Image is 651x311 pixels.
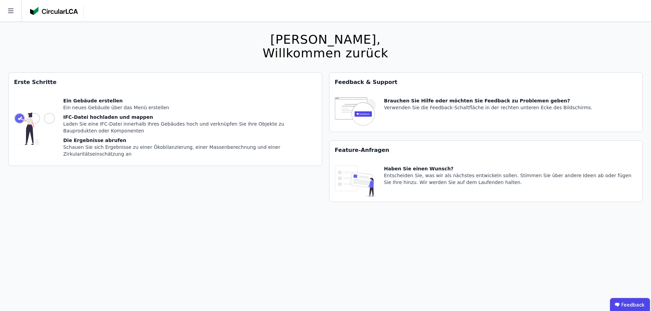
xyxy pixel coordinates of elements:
img: feature_request_tile-UiXE1qGU.svg [335,165,376,196]
div: Willkommen zurück [262,46,388,60]
div: Schauen Sie sich Ergebnisse zu einer Ökobilanzierung, einer Massenberechnung und einer Zirkularit... [63,144,316,157]
div: Haben Sie einen Wunsch? [384,165,637,172]
img: Concular [30,7,78,15]
div: Entscheiden Sie, was wir als nächstes entwickeln sollen. Stimmen Sie über andere Ideen ab oder fü... [384,172,637,186]
img: feedback-icon-HCTs5lye.svg [335,97,376,126]
div: Brauchen Sie Hilfe oder möchten Sie Feedback zu Problemen geben? [384,97,593,104]
div: [PERSON_NAME], [262,33,388,46]
div: Verwenden Sie die Feedback-Schaltfläche in der rechten unteren Ecke des Bildschirms. [384,104,593,111]
div: Die Ergebnisse abrufen [63,137,316,144]
div: Feature-Anfragen [329,141,643,160]
div: Ein Gebäude erstellen [63,97,316,104]
img: getting_started_tile-DrF_GRSv.svg [14,97,55,160]
div: Erste Schritte [9,73,322,92]
div: IFC-Datei hochladen und mappen [63,114,316,121]
div: Laden Sie eine IFC-Datei innerhalb Ihres Gebäudes hoch und verknüpfen Sie ihre Objekte zu Bauprod... [63,121,316,134]
div: Ein neues Gebäude über das Menü erstellen [63,104,316,111]
div: Feedback & Support [329,73,643,92]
